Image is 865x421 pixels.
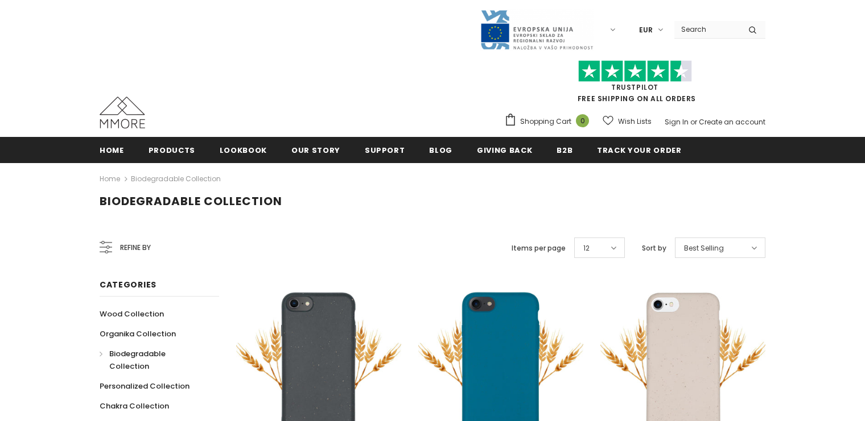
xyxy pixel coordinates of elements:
[480,9,594,51] img: Javni Razpis
[583,243,590,254] span: 12
[639,24,653,36] span: EUR
[504,113,595,130] a: Shopping Cart 0
[100,381,190,391] span: Personalized Collection
[480,24,594,34] a: Javni Razpis
[291,145,340,156] span: Our Story
[100,396,169,416] a: Chakra Collection
[365,145,405,156] span: support
[100,145,124,156] span: Home
[100,328,176,339] span: Organika Collection
[100,376,190,396] a: Personalized Collection
[100,344,207,376] a: Biodegradable Collection
[611,82,658,92] a: Trustpilot
[100,172,120,186] a: Home
[100,97,145,128] img: MMORE Cases
[674,21,740,37] input: Search Site
[429,145,452,156] span: Blog
[149,137,195,162] a: Products
[220,137,267,162] a: Lookbook
[100,137,124,162] a: Home
[512,243,566,254] label: Items per page
[576,114,589,127] span: 0
[597,145,681,156] span: Track your order
[100,324,176,344] a: Organika Collection
[557,145,572,156] span: B2B
[557,137,572,162] a: B2B
[100,309,164,319] span: Wood Collection
[603,111,652,131] a: Wish Lists
[291,137,340,162] a: Our Story
[665,117,689,127] a: Sign In
[684,243,724,254] span: Best Selling
[100,401,169,411] span: Chakra Collection
[100,279,156,290] span: Categories
[578,60,692,82] img: Trust Pilot Stars
[120,241,151,254] span: Refine by
[477,137,532,162] a: Giving back
[365,137,405,162] a: support
[220,145,267,156] span: Lookbook
[109,348,166,372] span: Biodegradable Collection
[597,137,681,162] a: Track your order
[131,174,221,184] a: Biodegradable Collection
[100,304,164,324] a: Wood Collection
[429,137,452,162] a: Blog
[100,193,282,209] span: Biodegradable Collection
[699,117,765,127] a: Create an account
[504,65,765,103] span: FREE SHIPPING ON ALL ORDERS
[477,145,532,156] span: Giving back
[149,145,195,156] span: Products
[690,117,697,127] span: or
[520,116,571,127] span: Shopping Cart
[618,116,652,127] span: Wish Lists
[642,243,666,254] label: Sort by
